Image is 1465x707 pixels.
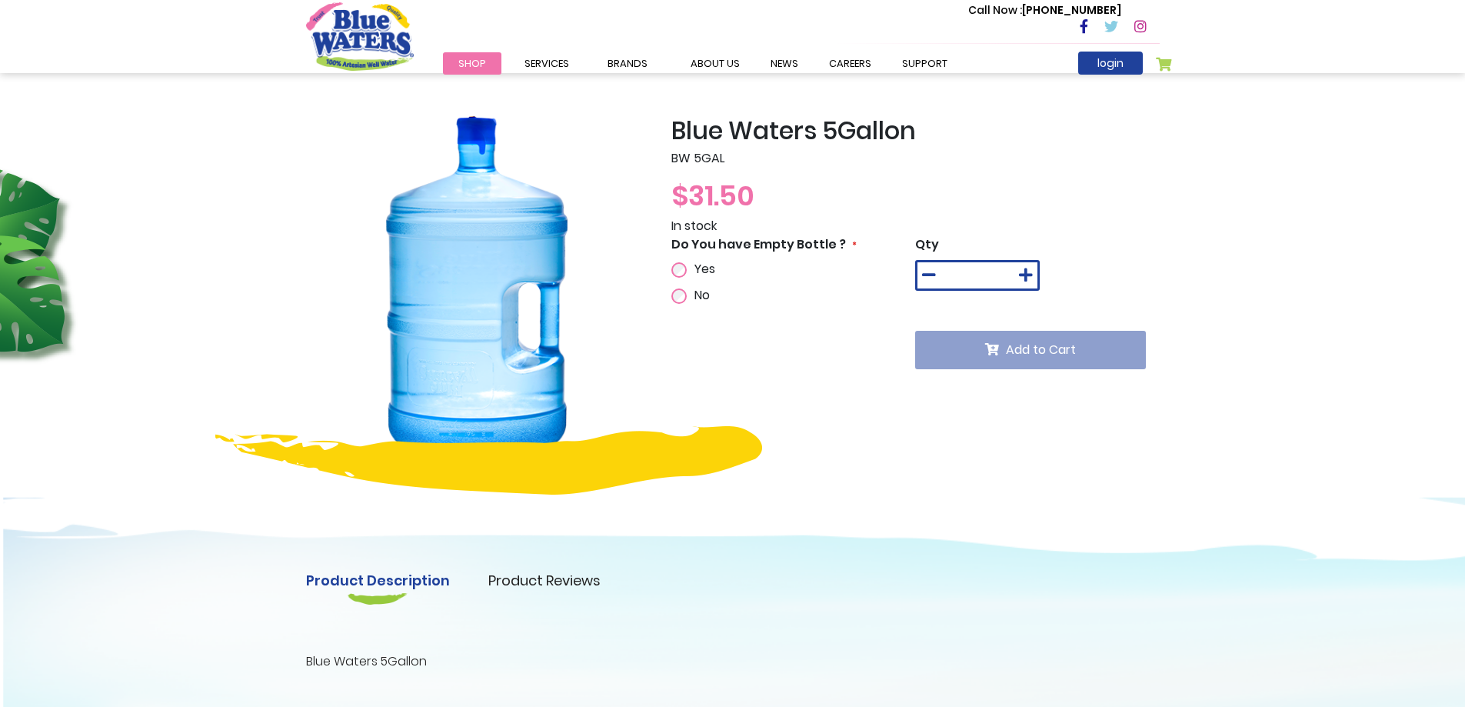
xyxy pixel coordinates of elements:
a: about us [675,52,755,75]
a: careers [814,52,887,75]
a: Product Description [306,570,450,591]
img: Blue_Waters_5Gallon_1_20.png [306,116,648,459]
a: News [755,52,814,75]
span: Yes [694,260,715,278]
span: No [694,286,710,304]
p: Blue Waters 5Gallon [306,652,1160,671]
p: [PHONE_NUMBER] [968,2,1121,18]
span: In stock [671,217,717,235]
span: Do You have Empty Bottle ? [671,235,846,253]
a: store logo [306,2,414,70]
p: BW 5GAL [671,149,1160,168]
a: Shop [443,52,501,75]
a: Brands [592,52,663,75]
a: Product Reviews [488,570,601,591]
span: Services [524,56,569,71]
a: support [887,52,963,75]
h2: Blue Waters 5Gallon [671,116,1160,145]
img: yellow-design.png [215,426,762,495]
a: Services [509,52,584,75]
span: Call Now : [968,2,1022,18]
span: $31.50 [671,176,754,215]
a: login [1078,52,1143,75]
span: Brands [608,56,648,71]
span: Qty [915,235,939,253]
span: Shop [458,56,486,71]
